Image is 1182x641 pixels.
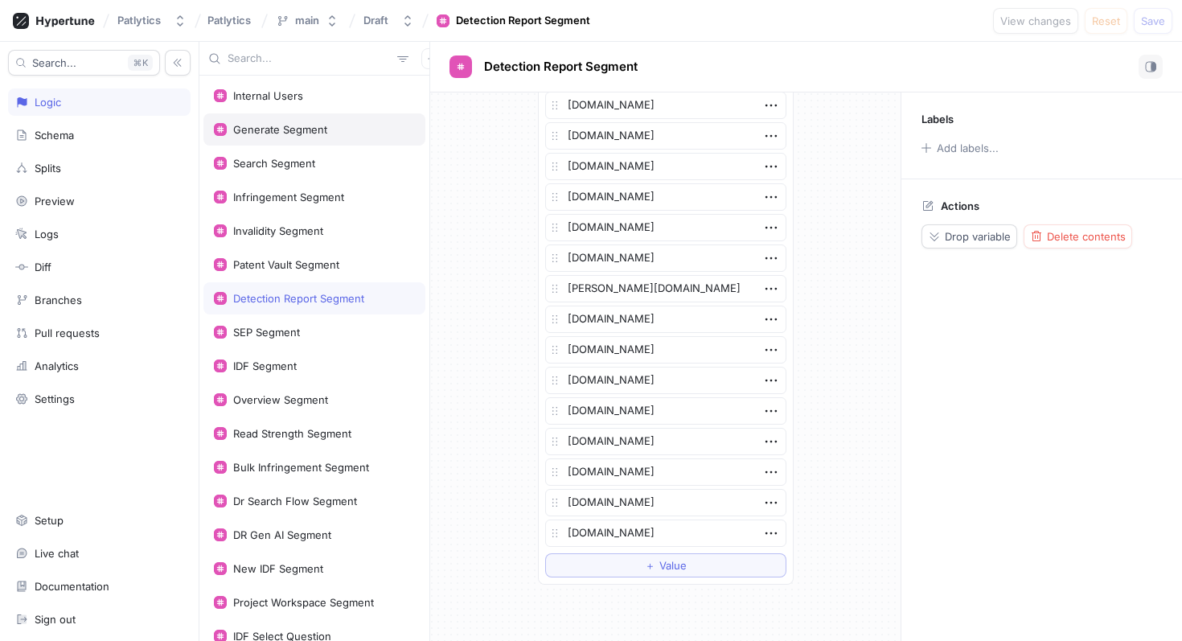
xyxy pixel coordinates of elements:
[1085,8,1127,34] button: Reset
[233,495,357,507] div: Dr Search Flow Segment
[1047,232,1126,241] span: Delete contents
[941,199,979,212] p: Actions
[35,392,75,405] div: Settings
[233,360,297,372] div: IDF Segment
[35,261,51,273] div: Diff
[233,292,364,305] div: Detection Report Segment
[35,162,61,175] div: Splits
[233,596,374,609] div: Project Workspace Segment
[233,528,331,541] div: DR Gen AI Segment
[545,214,786,241] textarea: [DOMAIN_NAME]
[35,547,79,560] div: Live chat
[545,553,786,577] button: ＋Value
[35,294,82,306] div: Branches
[233,191,344,203] div: Infringement Segment
[207,14,251,26] span: Patlytics
[269,7,345,34] button: main
[128,55,153,71] div: K
[645,561,655,570] span: ＋
[545,306,786,333] textarea: [DOMAIN_NAME]
[35,327,100,339] div: Pull requests
[1024,224,1132,249] button: Delete contents
[937,143,999,154] div: Add labels...
[1134,8,1172,34] button: Save
[35,96,61,109] div: Logic
[545,458,786,486] textarea: [DOMAIN_NAME]
[921,224,1017,249] button: Drop variable
[228,51,391,67] input: Search...
[233,393,328,406] div: Overview Segment
[35,360,79,372] div: Analytics
[484,60,638,73] span: Detection Report Segment
[233,562,323,575] div: New IDF Segment
[545,122,786,150] textarea: [DOMAIN_NAME]
[35,195,75,208] div: Preview
[32,58,76,68] span: Search...
[545,397,786,425] textarea: [DOMAIN_NAME]
[545,489,786,516] textarea: [DOMAIN_NAME]
[233,224,323,237] div: Invalidity Segment
[1092,16,1120,26] span: Reset
[456,13,590,29] div: Detection Report Segment
[945,232,1011,241] span: Drop variable
[363,14,388,27] div: Draft
[545,367,786,394] textarea: [DOMAIN_NAME]
[545,336,786,364] textarea: [DOMAIN_NAME]
[916,138,1003,158] button: Add labels...
[545,520,786,547] textarea: [DOMAIN_NAME]
[35,129,74,142] div: Schema
[921,113,954,125] p: Labels
[233,157,315,170] div: Search Segment
[1141,16,1165,26] span: Save
[35,580,109,593] div: Documentation
[233,89,303,102] div: Internal Users
[545,428,786,455] textarea: [DOMAIN_NAME]
[233,258,339,271] div: Patent Vault Segment
[111,7,193,34] button: Patlytics
[295,14,319,27] div: main
[993,8,1078,34] button: View changes
[1000,16,1071,26] span: View changes
[233,123,327,136] div: Generate Segment
[8,573,191,600] a: Documentation
[233,427,351,440] div: Read Strength Segment
[545,183,786,211] textarea: [DOMAIN_NAME]
[357,7,421,34] button: Draft
[233,326,300,339] div: SEP Segment
[545,153,786,180] textarea: [DOMAIN_NAME]
[35,228,59,240] div: Logs
[35,514,64,527] div: Setup
[545,92,786,119] textarea: [DOMAIN_NAME]
[545,275,786,302] textarea: [PERSON_NAME][DOMAIN_NAME]
[545,244,786,272] textarea: [DOMAIN_NAME]
[8,50,160,76] button: Search...K
[35,613,76,626] div: Sign out
[659,561,687,570] span: Value
[233,461,369,474] div: Bulk Infringement Segment
[117,14,161,27] div: Patlytics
